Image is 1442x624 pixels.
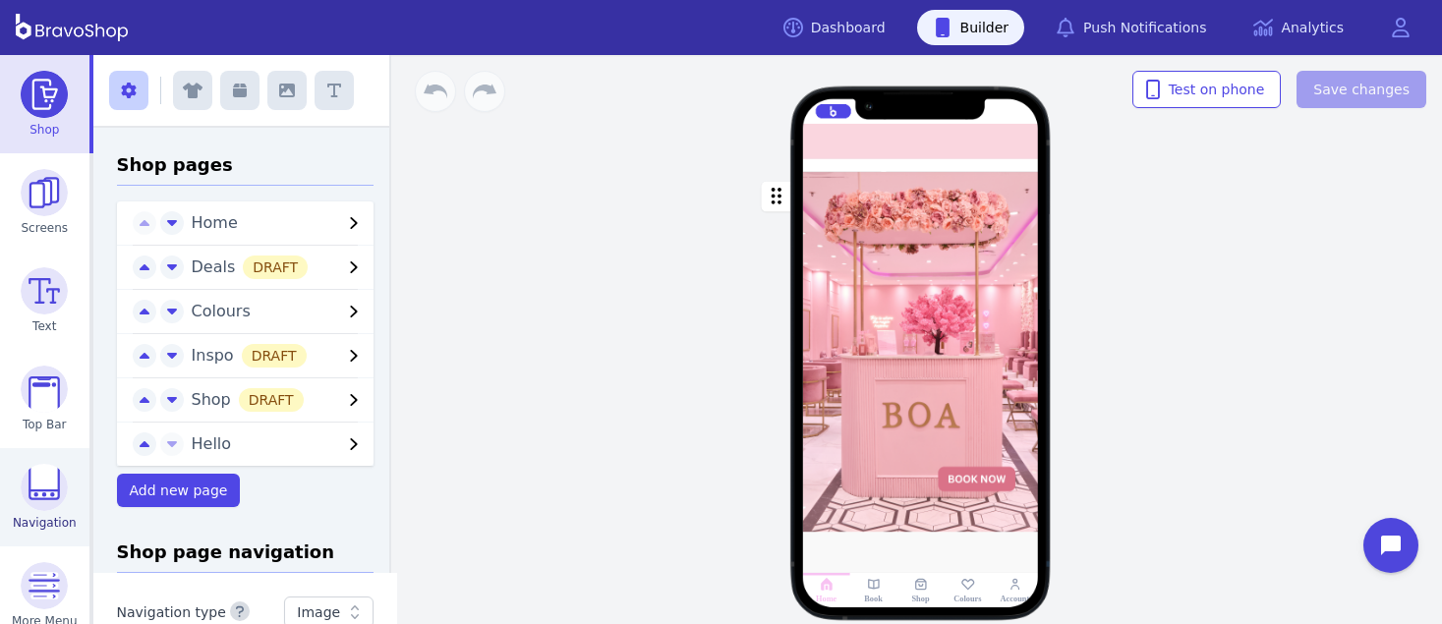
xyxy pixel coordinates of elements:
div: Home [816,594,836,603]
span: Add new page [130,482,228,498]
div: Account [1001,594,1030,603]
span: Home [192,213,238,232]
a: Push Notifications [1040,10,1222,45]
button: InspoDRAFT [184,344,375,368]
button: Home [184,211,375,235]
a: Builder [917,10,1025,45]
span: Shop [29,122,59,138]
span: Shop [192,390,304,409]
button: ShopDRAFT [184,388,375,412]
div: Colours [953,594,981,603]
label: Navigation type [117,605,226,621]
h3: Shop page navigation [117,539,375,573]
a: Dashboard [768,10,901,45]
span: Save changes [1313,80,1410,99]
span: Navigation [13,515,77,531]
span: Text [32,318,56,334]
span: Top Bar [23,417,67,432]
img: BravoShop [16,14,128,41]
span: Colours [192,302,251,320]
button: Test on phone [1132,71,1282,108]
button: Hello [184,432,375,456]
span: Deals [192,257,309,276]
span: Screens [22,220,69,236]
div: DRAFT [239,388,304,412]
button: Colours [184,300,375,323]
div: Shop [912,594,930,603]
div: Book [864,594,882,603]
div: DRAFT [242,344,307,368]
span: Test on phone [1149,80,1265,99]
a: Analytics [1238,10,1359,45]
button: DealsDRAFT [184,255,375,279]
button: Add new page [117,474,241,507]
h3: Shop pages [117,151,375,186]
div: Image [297,602,340,622]
span: Inspo [192,346,307,365]
span: Hello [192,434,232,453]
div: DRAFT [243,255,308,279]
button: Save changes [1297,71,1426,108]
